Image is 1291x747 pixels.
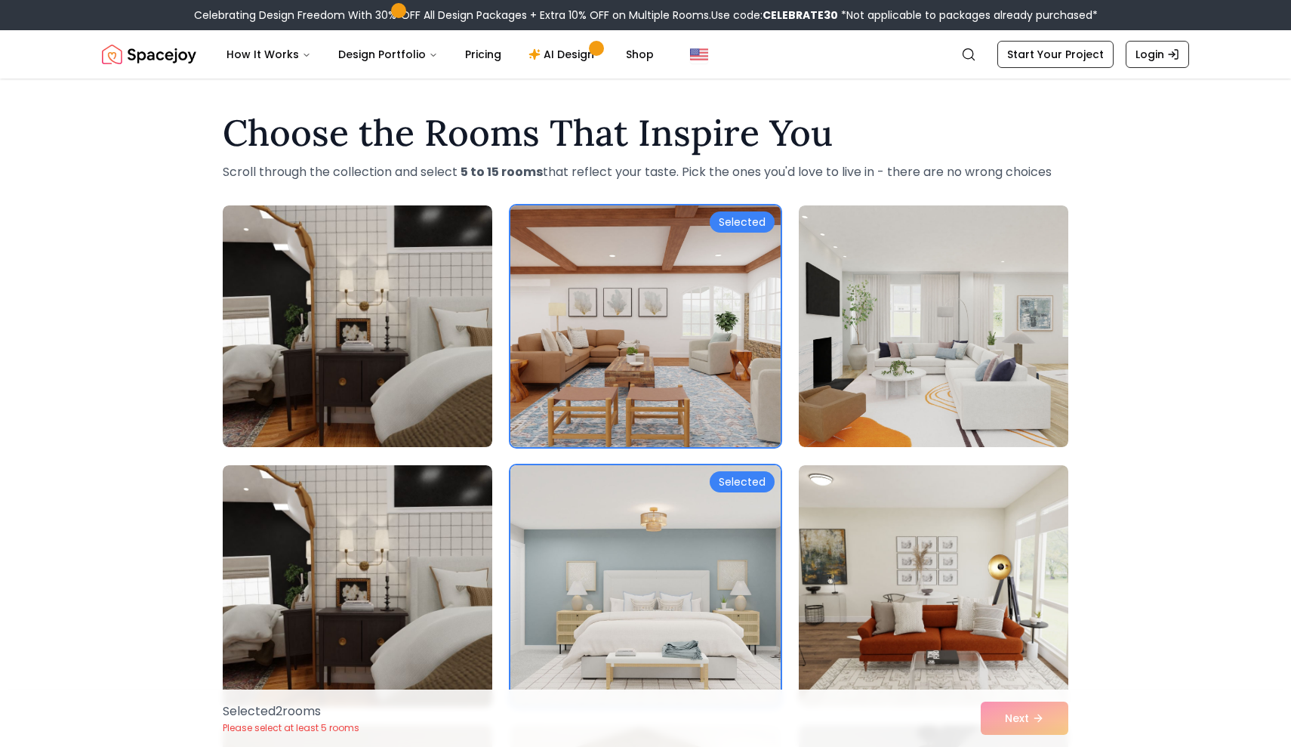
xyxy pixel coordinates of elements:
[614,39,666,69] a: Shop
[214,39,666,69] nav: Main
[223,205,492,447] img: Room room-1
[690,45,708,63] img: United States
[223,163,1068,181] p: Scroll through the collection and select that reflect your taste. Pick the ones you'd love to liv...
[453,39,513,69] a: Pricing
[194,8,1098,23] div: Celebrating Design Freedom With 30% OFF All Design Packages + Extra 10% OFF on Multiple Rooms.
[510,465,780,707] img: Room room-5
[710,211,775,233] div: Selected
[838,8,1098,23] span: *Not applicable to packages already purchased*
[223,722,359,734] p: Please select at least 5 rooms
[461,163,543,181] strong: 5 to 15 rooms
[326,39,450,69] button: Design Portfolio
[223,465,492,707] img: Room room-4
[504,199,787,453] img: Room room-2
[997,41,1114,68] a: Start Your Project
[710,471,775,492] div: Selected
[223,115,1068,151] h1: Choose the Rooms That Inspire You
[799,205,1068,447] img: Room room-3
[223,702,359,721] p: Selected 2 room s
[1126,41,1189,68] a: Login
[516,39,611,69] a: AI Design
[102,39,196,69] a: Spacejoy
[799,465,1068,707] img: Room room-6
[102,30,1189,79] nav: Global
[763,8,838,23] b: CELEBRATE30
[214,39,323,69] button: How It Works
[711,8,838,23] span: Use code:
[102,39,196,69] img: Spacejoy Logo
